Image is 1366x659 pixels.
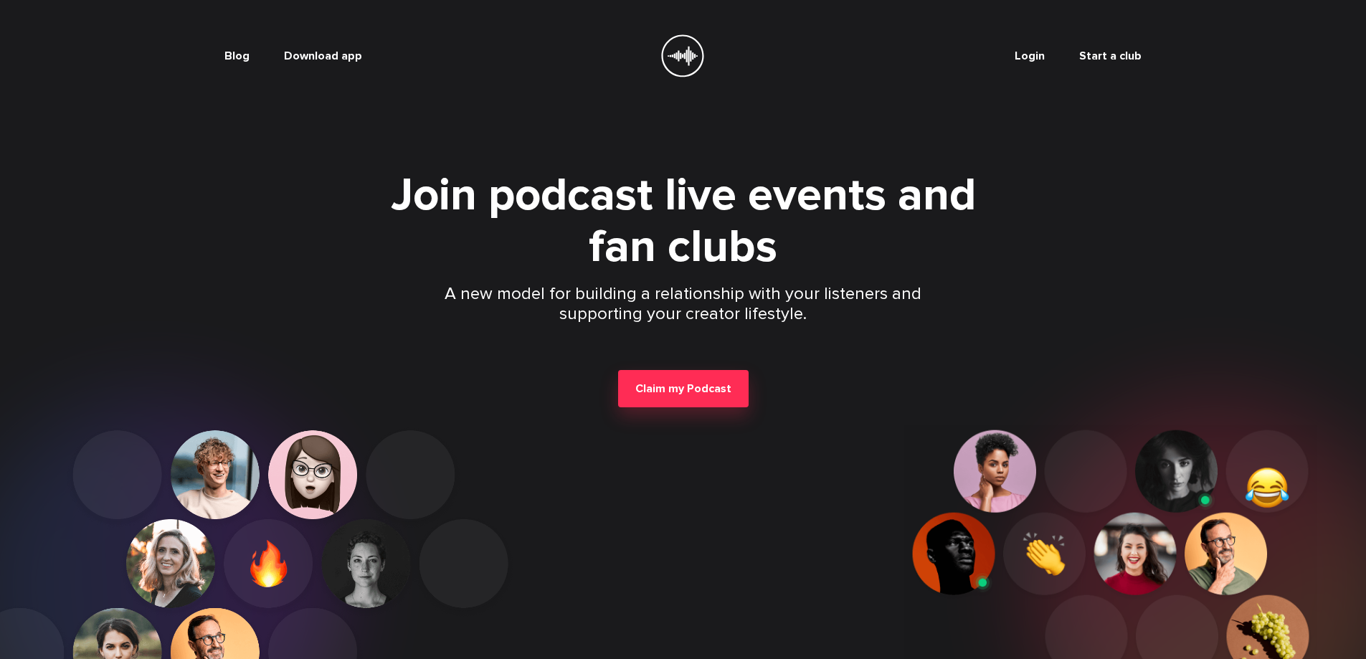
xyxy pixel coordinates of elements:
[1015,49,1045,63] a: Login
[224,49,250,63] a: Blog
[362,169,1005,272] h1: Join podcast live events and fan clubs
[442,284,924,324] p: A new model for building a relationship with your listeners and supporting your creator lifestyle.
[1079,49,1142,63] a: Start a club
[635,381,731,396] span: Claim my Podcast
[284,49,362,63] button: Download app
[618,370,749,407] button: Claim my Podcast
